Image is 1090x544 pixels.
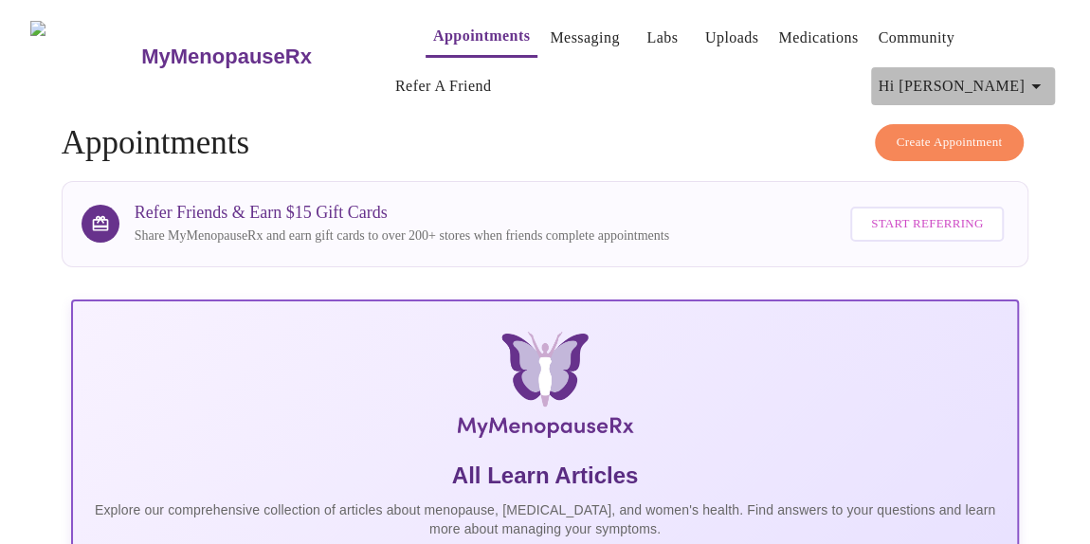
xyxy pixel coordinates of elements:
[878,25,954,51] a: Community
[705,25,759,51] a: Uploads
[88,461,1003,491] h5: All Learn Articles
[88,500,1003,538] p: Explore our comprehensive collection of articles about menopause, [MEDICAL_DATA], and women's hea...
[395,73,492,100] a: Refer a Friend
[542,19,627,57] button: Messaging
[433,23,530,49] a: Appointments
[871,67,1055,105] button: Hi [PERSON_NAME]
[897,132,1003,154] span: Create Appointment
[875,124,1025,161] button: Create Appointment
[871,213,983,235] span: Start Referring
[550,25,619,51] a: Messaging
[845,197,1008,251] a: Start Referring
[230,332,860,445] img: MyMenopauseRx Logo
[698,19,767,57] button: Uploads
[778,25,858,51] a: Medications
[646,25,678,51] a: Labs
[30,21,139,92] img: MyMenopauseRx Logo
[426,17,537,58] button: Appointments
[632,19,693,57] button: Labs
[771,19,865,57] button: Medications
[135,227,669,245] p: Share MyMenopauseRx and earn gift cards to over 200+ stores when friends complete appointments
[62,124,1029,162] h4: Appointments
[879,73,1047,100] span: Hi [PERSON_NAME]
[141,45,312,69] h3: MyMenopauseRx
[870,19,962,57] button: Community
[850,207,1004,242] button: Start Referring
[135,203,669,223] h3: Refer Friends & Earn $15 Gift Cards
[388,67,500,105] button: Refer a Friend
[139,24,388,90] a: MyMenopauseRx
